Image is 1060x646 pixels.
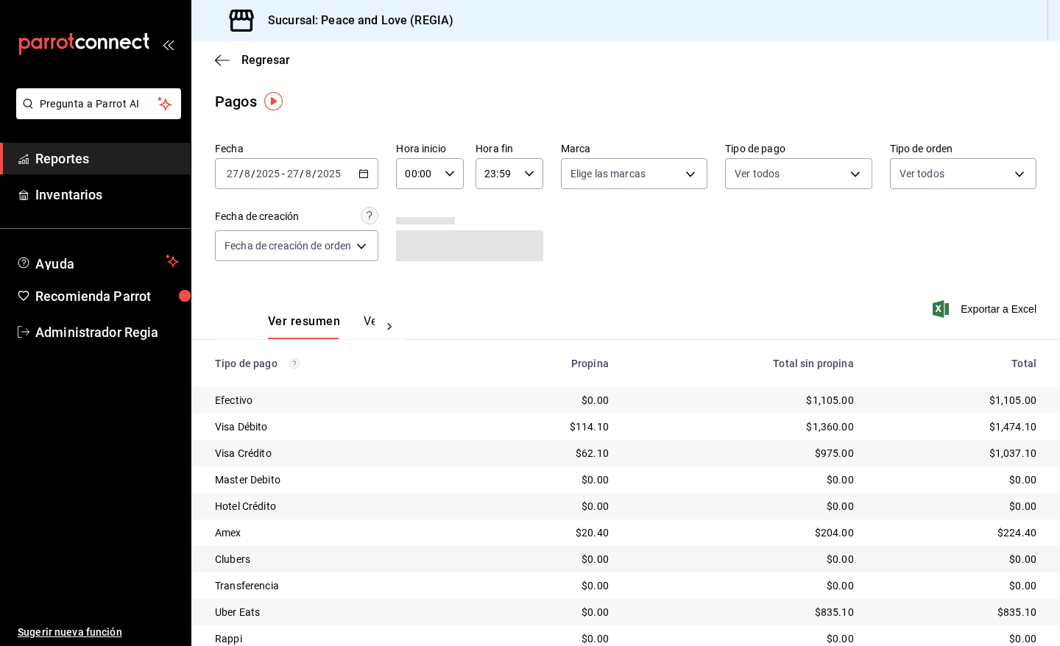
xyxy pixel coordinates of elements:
[215,605,462,620] div: Uber Eats
[244,168,251,180] input: --
[877,446,1036,461] div: $1,037.10
[485,393,609,408] div: $0.00
[286,168,300,180] input: --
[215,143,378,154] label: Fecha
[485,358,609,369] div: Propina
[877,578,1036,593] div: $0.00
[725,143,872,154] label: Tipo de pago
[632,605,854,620] div: $835.10
[317,168,342,180] input: ----
[215,53,290,67] button: Regresar
[215,552,462,567] div: Clubers
[215,631,462,646] div: Rappi
[35,252,160,270] span: Ayuda
[485,499,609,514] div: $0.00
[396,143,464,154] label: Hora inicio
[877,499,1036,514] div: $0.00
[632,631,854,646] div: $0.00
[268,314,375,339] div: navigation tabs
[632,525,854,540] div: $204.00
[215,419,462,434] div: Visa Débito
[35,286,179,306] span: Recomienda Parrot
[264,92,283,110] img: Tooltip marker
[632,393,854,408] div: $1,105.00
[877,525,1036,540] div: $224.40
[561,143,707,154] label: Marca
[570,166,646,181] span: Elige las marcas
[215,578,462,593] div: Transferencia
[485,419,609,434] div: $114.10
[476,143,543,154] label: Hora fin
[239,168,244,180] span: /
[485,472,609,487] div: $0.00
[255,168,280,180] input: ----
[890,143,1036,154] label: Tipo de orden
[485,631,609,646] div: $0.00
[900,166,944,181] span: Ver todos
[485,552,609,567] div: $0.00
[35,322,179,342] span: Administrador Regia
[268,314,340,339] button: Ver resumen
[877,472,1036,487] div: $0.00
[877,552,1036,567] div: $0.00
[215,358,462,369] div: Tipo de pago
[215,446,462,461] div: Visa Crédito
[936,300,1036,318] button: Exportar a Excel
[312,168,317,180] span: /
[289,358,300,369] svg: Los pagos realizados con Pay y otras terminales son montos brutos.
[485,578,609,593] div: $0.00
[226,168,239,180] input: --
[632,358,854,369] div: Total sin propina
[18,625,179,640] span: Sugerir nueva función
[215,90,257,113] div: Pagos
[632,578,854,593] div: $0.00
[632,446,854,461] div: $975.00
[215,393,462,408] div: Efectivo
[485,525,609,540] div: $20.40
[256,12,453,29] h3: Sucursal: Peace and Love (REGIA)
[632,419,854,434] div: $1,360.00
[735,166,780,181] span: Ver todos
[877,419,1036,434] div: $1,474.10
[485,446,609,461] div: $62.10
[162,38,174,50] button: open_drawer_menu
[225,238,351,253] span: Fecha de creación de orden
[215,525,462,540] div: Amex
[877,631,1036,646] div: $0.00
[35,185,179,205] span: Inventarios
[10,107,181,122] a: Pregunta a Parrot AI
[40,96,158,112] span: Pregunta a Parrot AI
[877,605,1036,620] div: $835.10
[485,605,609,620] div: $0.00
[364,314,419,339] button: Ver pagos
[877,358,1036,369] div: Total
[16,88,181,119] button: Pregunta a Parrot AI
[282,168,285,180] span: -
[35,149,179,168] span: Reportes
[632,499,854,514] div: $0.00
[241,53,290,67] span: Regresar
[215,499,462,514] div: Hotel Crédito
[305,168,312,180] input: --
[215,209,299,224] div: Fecha de creación
[300,168,304,180] span: /
[632,472,854,487] div: $0.00
[632,552,854,567] div: $0.00
[251,168,255,180] span: /
[877,393,1036,408] div: $1,105.00
[215,472,462,487] div: Master Debito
